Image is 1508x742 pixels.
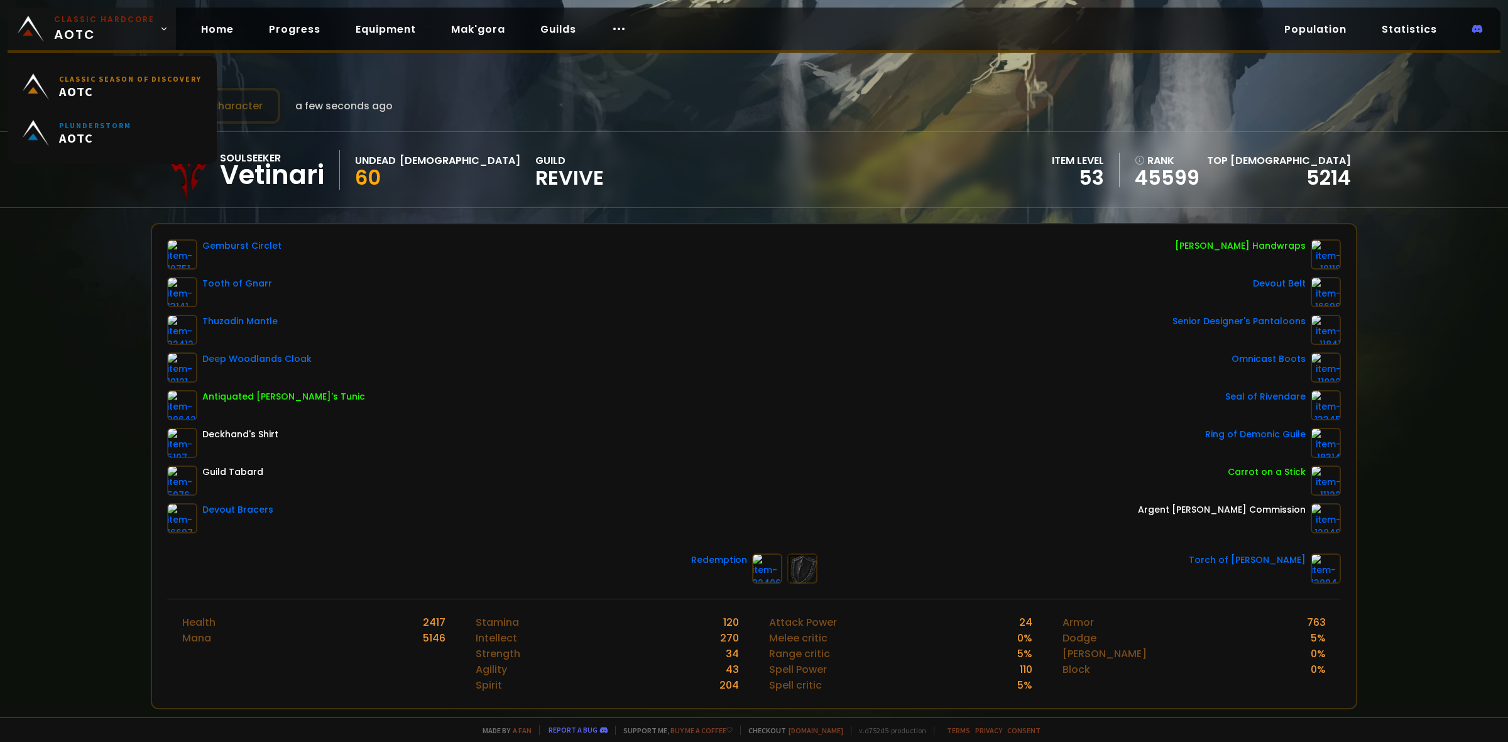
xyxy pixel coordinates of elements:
div: Argent [PERSON_NAME] Commission [1138,503,1306,516]
span: a few seconds ago [295,98,393,114]
a: Consent [1007,726,1041,735]
img: item-22406 [752,554,782,584]
a: Report a bug [549,725,598,734]
div: Devout Belt [1253,277,1306,290]
div: 110 [1020,662,1032,677]
div: 763 [1307,614,1326,630]
img: item-19121 [167,352,197,383]
div: Attack Power [769,614,837,630]
img: item-10751 [167,239,197,270]
div: Thuzadin Mantle [202,315,278,328]
img: item-19116 [1311,239,1341,270]
div: [DEMOGRAPHIC_DATA] [400,153,520,168]
a: Statistics [1372,16,1447,42]
span: [DEMOGRAPHIC_DATA] [1230,153,1351,168]
span: AOTC [59,84,202,99]
div: Vetinari [220,166,324,185]
div: Deckhand's Shirt [202,428,278,441]
span: Made by [475,726,532,735]
div: Stamina [476,614,519,630]
div: Deep Woodlands Cloak [202,352,312,366]
img: item-22412 [167,315,197,345]
img: item-20642 [167,390,197,420]
a: Classic HardcoreAOTC [8,8,176,50]
a: Terms [947,726,970,735]
a: Mak'gora [441,16,515,42]
img: item-11122 [1311,466,1341,496]
div: rank [1135,153,1199,168]
div: Omnicast Boots [1232,352,1306,366]
div: Spirit [476,677,502,693]
div: 24 [1019,614,1032,630]
img: item-13345 [1311,390,1341,420]
div: 5146 [423,630,445,646]
div: Soulseeker [220,150,324,166]
a: PlunderstormAOTC [15,110,209,156]
div: guild [535,153,604,187]
img: item-5107 [167,428,197,458]
div: 270 [720,630,739,646]
small: Plunderstorm [59,121,131,130]
img: item-5976 [167,466,197,496]
a: a fan [513,726,532,735]
div: Intellect [476,630,517,646]
div: Guild Tabard [202,466,263,479]
div: 0 % [1017,630,1032,646]
div: 5 % [1311,630,1326,646]
div: Armor [1063,614,1094,630]
a: Equipment [346,16,426,42]
div: 0 % [1311,646,1326,662]
a: Classic Season of DiscoveryAOTC [15,63,209,110]
div: Seal of Rivendare [1225,390,1306,403]
div: 204 [719,677,739,693]
div: item level [1052,153,1104,168]
a: Population [1274,16,1357,42]
img: item-18314 [1311,428,1341,458]
a: [DOMAIN_NAME] [789,726,843,735]
div: 2417 [423,614,445,630]
div: 53 [1052,168,1104,187]
div: Antiquated [PERSON_NAME]'s Tunic [202,390,365,403]
div: Redemption [691,554,747,567]
div: Agility [476,662,507,677]
div: Gemburst Circlet [202,239,281,253]
div: Mana [182,630,211,646]
div: Tooth of Gnarr [202,277,272,290]
img: item-16697 [167,503,197,533]
small: Classic Hardcore [54,14,155,25]
img: item-16696 [1311,277,1341,307]
span: Support me, [615,726,733,735]
span: Checkout [740,726,843,735]
div: Block [1063,662,1090,677]
div: 0 % [1311,662,1326,677]
div: 43 [726,662,739,677]
div: Spell Power [769,662,827,677]
div: 5 % [1017,646,1032,662]
span: AOTC [54,14,155,44]
div: Dodge [1063,630,1096,646]
img: item-13141 [167,277,197,307]
a: Privacy [975,726,1002,735]
a: Home [191,16,244,42]
span: 60 [355,163,381,192]
span: Revive [535,168,604,187]
img: item-11822 [1311,352,1341,383]
img: item-11841 [1311,315,1341,345]
div: [PERSON_NAME] Handwraps [1175,239,1306,253]
a: Buy me a coffee [670,726,733,735]
a: 45599 [1135,168,1199,187]
div: Health [182,614,216,630]
div: Undead [355,153,396,168]
div: Spell critic [769,677,822,693]
span: v. d752d5 - production [851,726,926,735]
a: Guilds [530,16,586,42]
div: 5 % [1017,677,1032,693]
a: Progress [259,16,331,42]
div: Devout Bracers [202,503,273,516]
div: Senior Designer's Pantaloons [1172,315,1306,328]
a: 5214 [1306,163,1351,192]
div: Carrot on a Stick [1228,466,1306,479]
img: item-12846 [1311,503,1341,533]
span: AOTC [59,130,131,146]
div: [PERSON_NAME] [1063,646,1147,662]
